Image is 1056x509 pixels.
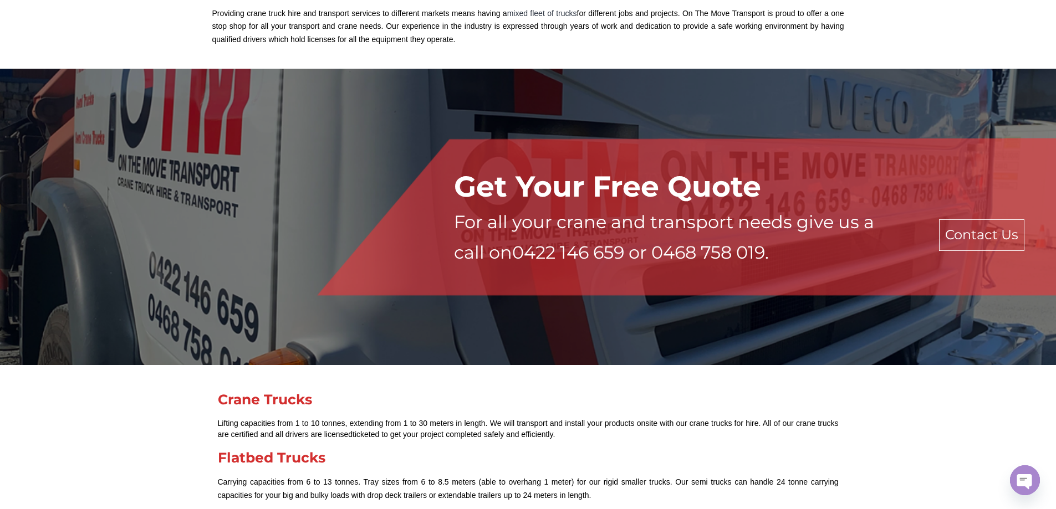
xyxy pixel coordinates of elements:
p: For all your crane and transport needs give us a call on 0422 146 659 or 0468 758 019. [454,207,905,268]
a: Crane Trucks [218,391,312,408]
p: Carrying capacities from 6 to 13 tonnes. Tray sizes from 6 to 8.5 meters (able to overhang 1 mete... [218,476,839,502]
a: Contact Us [939,219,1024,251]
div: Get Your Free Quote [454,166,1024,207]
p: Providing crane truck hire and transport services to different markets means having a for differe... [212,7,844,47]
h4: Flatbed Trucks [218,451,839,465]
div: Lifting capacities from 1 to 10 tonnes, extending from 1 to 30 meters in length. We will transpor... [218,418,839,440]
a: mixed fleet of trucks [507,9,577,18]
